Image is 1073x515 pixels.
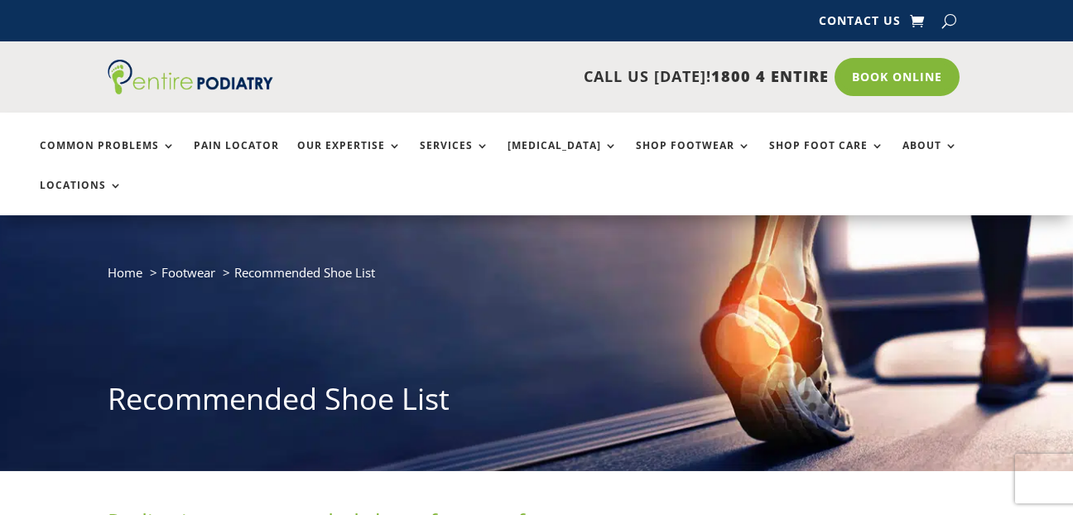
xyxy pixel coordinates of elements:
[711,66,829,86] span: 1800 4 ENTIRE
[108,262,966,296] nav: breadcrumb
[297,140,402,176] a: Our Expertise
[769,140,884,176] a: Shop Foot Care
[835,58,960,96] a: Book Online
[161,264,215,281] a: Footwear
[301,66,829,88] p: CALL US [DATE]!
[234,264,375,281] span: Recommended Shoe List
[108,264,142,281] a: Home
[194,140,279,176] a: Pain Locator
[636,140,751,176] a: Shop Footwear
[40,180,123,215] a: Locations
[902,140,958,176] a: About
[420,140,489,176] a: Services
[508,140,618,176] a: [MEDICAL_DATA]
[40,140,176,176] a: Common Problems
[108,378,966,428] h1: Recommended Shoe List
[819,15,901,33] a: Contact Us
[108,81,273,98] a: Entire Podiatry
[108,60,273,94] img: logo (1)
